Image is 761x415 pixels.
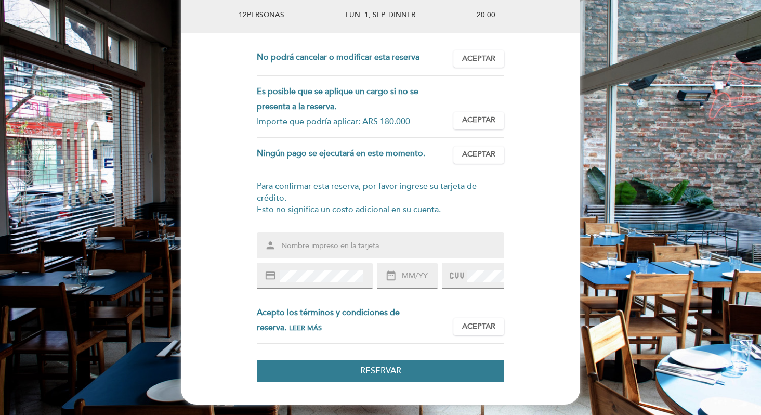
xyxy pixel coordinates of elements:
div: 12 [193,3,301,28]
div: Para confirmar esta reserva, por favor ingrese su tarjeta de crédito. Esto no significa un costo ... [257,180,504,216]
div: Ningún pago se ejecutará en este momento. [257,146,453,164]
div: Es posible que se aplique un cargo si no se presenta a la reserva. [257,84,445,114]
div: Acepto los términos y condiciones de reserva. [257,305,453,335]
span: Leer más [289,324,322,332]
span: Aceptar [462,54,495,64]
div: 20:00 [460,3,568,28]
input: MM/YY [401,270,437,282]
div: Importe que podría aplicar: ARS 180.000 [257,114,445,129]
i: credit_card [265,270,276,281]
span: personas [247,10,284,19]
button: Aceptar [453,50,504,68]
span: Aceptar [462,321,495,332]
i: date_range [385,270,397,281]
button: Reservar [257,360,504,382]
span: Reservar [360,366,401,376]
input: Nombre impreso en la tarjeta [280,240,506,252]
button: Aceptar [453,318,504,335]
span: Aceptar [462,149,495,160]
div: No podrá cancelar o modificar esta reserva [257,50,453,68]
div: lun. 1, sep. DINNER [301,3,460,28]
button: Aceptar [453,146,504,164]
i: person [265,240,276,251]
span: Aceptar [462,115,495,126]
button: Aceptar [453,112,504,129]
